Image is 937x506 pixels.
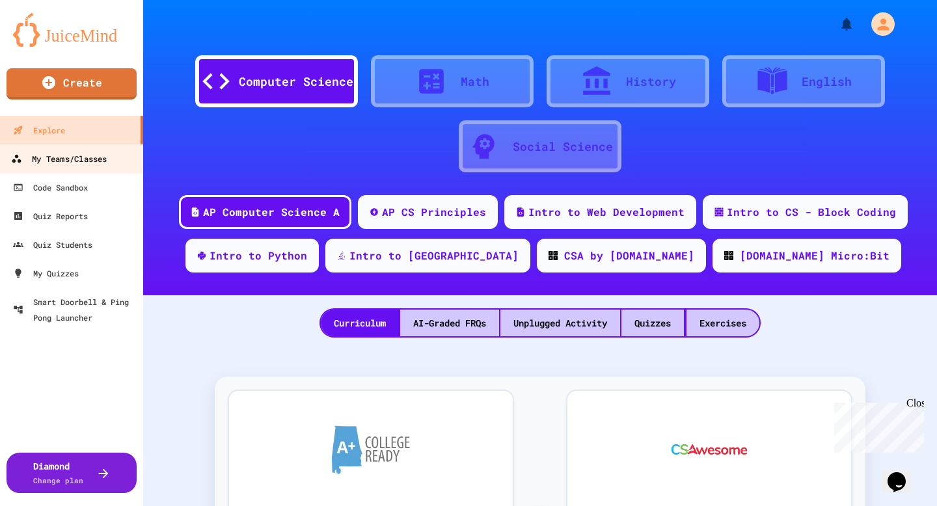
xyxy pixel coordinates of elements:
div: AP CS Principles [382,204,486,220]
div: My Account [858,9,898,39]
div: Unplugged Activity [500,310,620,336]
div: Smart Doorbell & Ping Pong Launcher [13,294,138,325]
div: Quiz Reports [13,208,88,224]
div: Social Science [513,138,613,155]
span: Change plan [33,475,83,485]
div: My Notifications [815,13,858,35]
div: Diamond [33,459,83,486]
div: [DOMAIN_NAME] Micro:Bit [740,248,889,263]
img: CODE_logo_RGB.png [549,251,558,260]
div: Explore [13,122,65,138]
div: Intro to Web Development [528,204,685,220]
div: CSA by [DOMAIN_NAME] [564,248,694,263]
div: Curriculum [321,310,399,336]
a: Create [7,68,137,100]
div: AI-Graded FRQs [400,310,499,336]
img: CS Awesome [659,410,761,488]
div: My Quizzes [13,265,79,281]
div: Quizzes [621,310,684,336]
img: CODE_logo_RGB.png [724,251,733,260]
iframe: chat widget [829,397,924,453]
div: Computer Science [239,73,353,90]
img: A+ College Ready [332,425,410,474]
button: DiamondChange plan [7,453,137,493]
div: Exercises [686,310,759,336]
div: AP Computer Science A [203,204,340,220]
div: History [626,73,676,90]
div: Chat with us now!Close [5,5,90,83]
div: Intro to CS - Block Coding [727,204,896,220]
div: Math [461,73,489,90]
div: Intro to [GEOGRAPHIC_DATA] [349,248,519,263]
img: logo-orange.svg [13,13,130,47]
iframe: chat widget [882,454,924,493]
div: My Teams/Classes [11,151,107,167]
div: Quiz Students [13,237,92,252]
div: English [802,73,852,90]
div: Intro to Python [210,248,307,263]
div: Code Sandbox [13,180,88,195]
